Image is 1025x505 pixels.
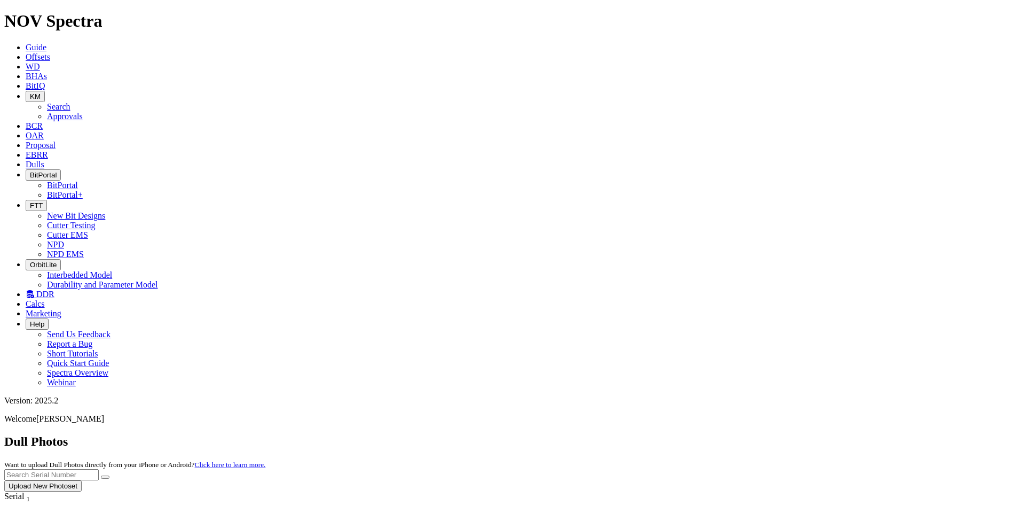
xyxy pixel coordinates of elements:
a: BCR [26,121,43,130]
div: Version: 2025.2 [4,396,1021,406]
a: BitIQ [26,81,45,90]
a: DDR [26,290,54,299]
a: BitPortal+ [47,190,83,199]
a: Approvals [47,112,83,121]
span: Help [30,320,44,328]
a: New Bit Designs [47,211,105,220]
h2: Dull Photos [4,434,1021,449]
a: Cutter EMS [47,230,88,239]
a: Report a Bug [47,339,92,348]
a: Guide [26,43,46,52]
span: DDR [36,290,54,299]
button: Upload New Photoset [4,480,82,492]
a: Search [47,102,70,111]
button: Help [26,318,49,330]
span: Sort None [26,492,30,501]
span: BitPortal [30,171,57,179]
input: Search Serial Number [4,469,99,480]
a: Webinar [47,378,76,387]
a: Quick Start Guide [47,359,109,368]
span: FTT [30,201,43,209]
a: Offsets [26,52,50,61]
button: BitPortal [26,169,61,181]
a: OAR [26,131,44,140]
h1: NOV Spectra [4,11,1021,31]
a: Cutter Testing [47,221,96,230]
button: OrbitLite [26,259,61,270]
p: Welcome [4,414,1021,424]
a: NPD EMS [47,250,84,259]
button: KM [26,91,45,102]
span: OrbitLite [30,261,57,269]
a: Calcs [26,299,45,308]
a: Proposal [26,141,56,150]
a: Dulls [26,160,44,169]
small: Want to upload Dull Photos directly from your iPhone or Android? [4,461,265,469]
button: FTT [26,200,47,211]
a: WD [26,62,40,71]
a: NPD [47,240,64,249]
a: Marketing [26,309,61,318]
a: Click here to learn more. [195,461,266,469]
div: Serial Sort None [4,492,50,503]
span: KM [30,92,41,100]
a: BitPortal [47,181,78,190]
a: Interbedded Model [47,270,112,279]
a: Spectra Overview [47,368,108,377]
span: Serial [4,492,24,501]
a: Send Us Feedback [47,330,111,339]
span: [PERSON_NAME] [36,414,104,423]
a: EBRR [26,150,48,159]
sub: 1 [26,495,30,503]
a: Short Tutorials [47,349,98,358]
a: BHAs [26,72,47,81]
a: Durability and Parameter Model [47,280,158,289]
